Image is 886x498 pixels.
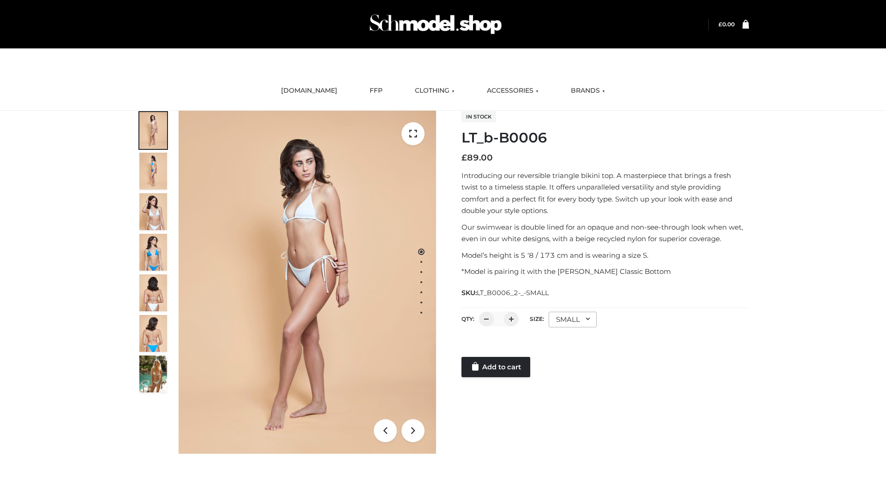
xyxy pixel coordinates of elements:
[549,312,597,327] div: SMALL
[366,6,505,42] img: Schmodel Admin 964
[139,193,167,230] img: ArielClassicBikiniTop_CloudNine_AzureSky_OW114ECO_3-scaled.jpg
[461,130,749,146] h1: LT_b-B0006
[718,21,735,28] a: £0.00
[480,81,545,101] a: ACCESSORIES
[461,170,749,217] p: Introducing our reversible triangle bikini top. A masterpiece that brings a fresh twist to a time...
[274,81,344,101] a: [DOMAIN_NAME]
[139,112,167,149] img: ArielClassicBikiniTop_CloudNine_AzureSky_OW114ECO_1-scaled.jpg
[461,153,467,163] span: £
[564,81,612,101] a: BRANDS
[139,356,167,392] img: Arieltop_CloudNine_AzureSky2.jpg
[461,111,496,122] span: In stock
[530,315,544,322] label: Size:
[461,249,749,261] p: Model’s height is 5 ‘8 / 173 cm and is wearing a size S.
[363,81,389,101] a: FFP
[461,287,550,298] span: SKU:
[461,315,474,322] label: QTY:
[718,21,722,28] span: £
[179,111,436,454] img: ArielClassicBikiniTop_CloudNine_AzureSky_OW114ECO_1
[139,234,167,271] img: ArielClassicBikiniTop_CloudNine_AzureSky_OW114ECO_4-scaled.jpg
[461,266,749,278] p: *Model is pairing it with the [PERSON_NAME] Classic Bottom
[718,21,735,28] bdi: 0.00
[477,289,549,297] span: LT_B0006_2-_-SMALL
[461,153,493,163] bdi: 89.00
[139,274,167,311] img: ArielClassicBikiniTop_CloudNine_AzureSky_OW114ECO_7-scaled.jpg
[408,81,461,101] a: CLOTHING
[461,357,530,377] a: Add to cart
[139,153,167,190] img: ArielClassicBikiniTop_CloudNine_AzureSky_OW114ECO_2-scaled.jpg
[139,315,167,352] img: ArielClassicBikiniTop_CloudNine_AzureSky_OW114ECO_8-scaled.jpg
[461,221,749,245] p: Our swimwear is double lined for an opaque and non-see-through look when wet, even in our white d...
